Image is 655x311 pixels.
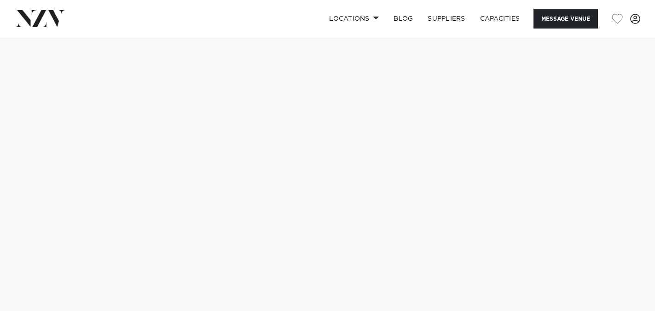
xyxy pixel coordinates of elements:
[420,9,472,29] a: SUPPLIERS
[473,9,527,29] a: Capacities
[533,9,598,29] button: Message Venue
[386,9,420,29] a: BLOG
[322,9,386,29] a: Locations
[15,10,65,27] img: nzv-logo.png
